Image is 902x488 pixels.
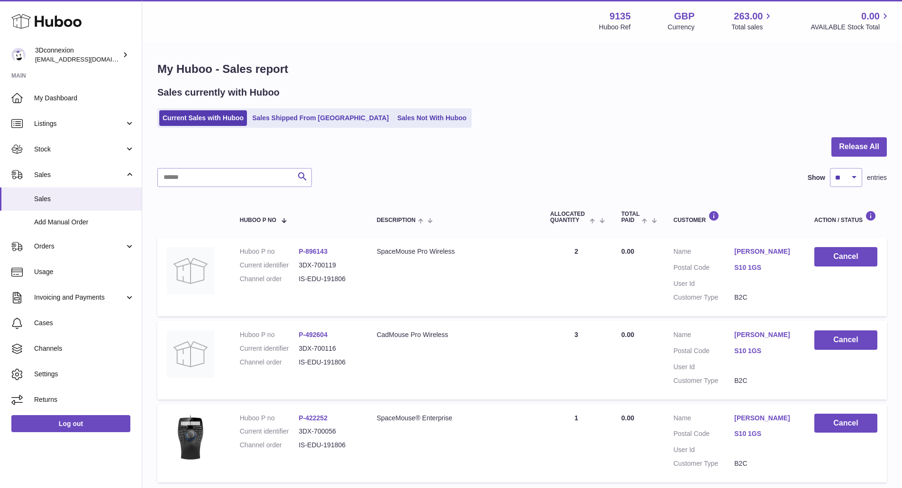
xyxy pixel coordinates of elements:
[550,211,588,223] span: ALLOCATED Quantity
[541,238,612,316] td: 2
[299,248,328,255] a: P-896143
[734,263,795,272] a: S10 1GS
[377,330,531,339] div: CadMouse Pro Wireless
[808,173,825,182] label: Show
[814,211,877,223] div: Action / Status
[299,358,357,367] dd: IS-EDU-191806
[734,330,795,339] a: [PERSON_NAME]
[674,445,735,454] dt: User Id
[674,247,735,258] dt: Name
[674,363,735,372] dt: User Id
[34,293,125,302] span: Invoicing and Payments
[814,330,877,350] button: Cancel
[240,427,299,436] dt: Current identifier
[299,344,357,353] dd: 3DX-700116
[831,137,887,157] button: Release All
[11,48,26,62] img: order_eu@3dconnexion.com
[377,414,531,423] div: SpaceMouse® Enterprise
[11,415,130,432] a: Log out
[299,261,357,270] dd: 3DX-700119
[34,94,135,103] span: My Dashboard
[814,414,877,433] button: Cancel
[734,459,795,468] dd: B2C
[674,293,735,302] dt: Customer Type
[167,414,214,461] img: 3Dconnexion_SpaceMouse-Enterprise.png
[299,427,357,436] dd: 3DX-700056
[157,62,887,77] h1: My Huboo - Sales report
[734,429,795,438] a: S10 1GS
[34,370,135,379] span: Settings
[734,247,795,256] a: [PERSON_NAME]
[867,173,887,182] span: entries
[34,145,125,154] span: Stock
[34,195,135,204] span: Sales
[240,358,299,367] dt: Channel order
[861,10,880,23] span: 0.00
[674,263,735,275] dt: Postal Code
[674,211,795,223] div: Customer
[299,414,328,422] a: P-422252
[249,110,392,126] a: Sales Shipped From [GEOGRAPHIC_DATA]
[811,23,891,32] span: AVAILABLE Stock Total
[34,218,135,227] span: Add Manual Order
[240,441,299,450] dt: Channel order
[621,248,634,255] span: 0.00
[734,376,795,385] dd: B2C
[734,414,795,423] a: [PERSON_NAME]
[35,55,139,63] span: [EMAIL_ADDRESS][DOMAIN_NAME]
[34,395,135,404] span: Returns
[240,247,299,256] dt: Huboo P no
[668,23,695,32] div: Currency
[621,414,634,422] span: 0.00
[157,86,280,99] h2: Sales currently with Huboo
[34,319,135,328] span: Cases
[811,10,891,32] a: 0.00 AVAILABLE Stock Total
[674,459,735,468] dt: Customer Type
[35,46,120,64] div: 3Dconnexion
[814,247,877,266] button: Cancel
[734,293,795,302] dd: B2C
[541,321,612,399] td: 3
[34,344,135,353] span: Channels
[34,170,125,179] span: Sales
[159,110,247,126] a: Current Sales with Huboo
[541,404,612,483] td: 1
[674,330,735,342] dt: Name
[731,10,774,32] a: 263.00 Total sales
[734,346,795,355] a: S10 1GS
[734,10,763,23] span: 263.00
[240,261,299,270] dt: Current identifier
[299,441,357,450] dd: IS-EDU-191806
[674,376,735,385] dt: Customer Type
[599,23,631,32] div: Huboo Ref
[621,331,634,338] span: 0.00
[377,247,531,256] div: SpaceMouse Pro Wireless
[34,119,125,128] span: Listings
[240,275,299,284] dt: Channel order
[610,10,631,23] strong: 9135
[731,23,774,32] span: Total sales
[240,414,299,423] dt: Huboo P no
[377,217,416,223] span: Description
[240,217,276,223] span: Huboo P no
[167,330,214,378] img: no-photo.jpg
[394,110,470,126] a: Sales Not With Huboo
[299,331,328,338] a: P-492604
[674,414,735,425] dt: Name
[167,247,214,294] img: no-photo.jpg
[674,279,735,288] dt: User Id
[34,267,135,276] span: Usage
[240,344,299,353] dt: Current identifier
[674,346,735,358] dt: Postal Code
[299,275,357,284] dd: IS-EDU-191806
[34,242,125,251] span: Orders
[240,330,299,339] dt: Huboo P no
[621,211,640,223] span: Total paid
[674,429,735,441] dt: Postal Code
[674,10,694,23] strong: GBP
